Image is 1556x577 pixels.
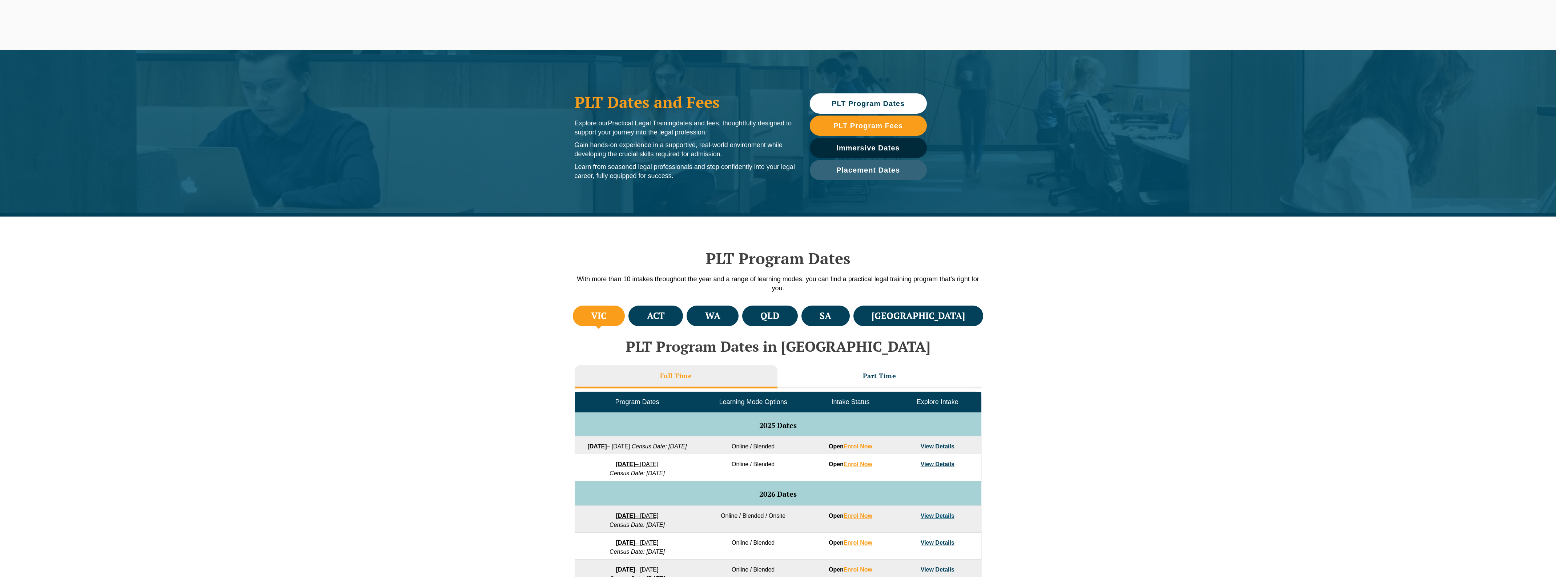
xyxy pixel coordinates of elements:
[571,249,985,267] h2: PLT Program Dates
[616,540,659,546] a: [DATE]– [DATE]
[616,513,635,519] strong: [DATE]
[616,461,659,467] a: [DATE]– [DATE]
[575,141,795,159] p: Gain hands-on experience in a supportive, real-world environment while developing the crucial ski...
[699,533,807,560] td: Online / Blended
[575,162,795,181] p: Learn from seasoned legal professionals and step confidently into your legal career, fully equipp...
[820,310,831,322] h4: SA
[863,372,896,380] h3: Part Time
[699,506,807,533] td: Online / Blended / Onsite
[844,513,872,519] a: Enrol Now
[608,120,676,127] span: Practical Legal Training
[833,122,903,129] span: PLT Program Fees
[610,522,665,528] em: Census Date: [DATE]
[615,398,659,405] span: Program Dates
[829,513,872,519] strong: Open
[759,420,797,430] span: 2025 Dates
[836,166,900,174] span: Placement Dates
[810,116,927,136] a: PLT Program Fees
[832,100,905,107] span: PLT Program Dates
[616,513,659,519] a: [DATE]– [DATE]
[616,566,635,573] strong: [DATE]
[616,540,635,546] strong: [DATE]
[571,275,985,293] p: With more than 10 intakes throughout the year and a range of learning modes, you can find a pract...
[829,566,872,573] strong: Open
[921,540,954,546] a: View Details
[647,310,665,322] h4: ACT
[810,138,927,158] a: Immersive Dates
[705,310,720,322] h4: WA
[872,310,965,322] h4: [GEOGRAPHIC_DATA]
[587,443,630,449] a: [DATE]– [DATE]
[587,443,607,449] strong: [DATE]
[591,310,607,322] h4: VIC
[759,489,797,499] span: 2026 Dates
[610,549,665,555] em: Census Date: [DATE]
[810,160,927,180] a: Placement Dates
[829,443,872,449] strong: Open
[921,513,954,519] a: View Details
[699,454,807,481] td: Online / Blended
[844,461,872,467] a: Enrol Now
[616,461,635,467] strong: [DATE]
[760,310,779,322] h4: QLD
[719,398,787,405] span: Learning Mode Options
[831,398,869,405] span: Intake Status
[699,436,807,454] td: Online / Blended
[837,144,900,152] span: Immersive Dates
[921,461,954,467] a: View Details
[921,566,954,573] a: View Details
[660,372,692,380] h3: Full Time
[575,93,795,111] h1: PLT Dates and Fees
[610,470,665,476] em: Census Date: [DATE]
[844,566,872,573] a: Enrol Now
[571,338,985,354] h2: PLT Program Dates in [GEOGRAPHIC_DATA]
[829,461,872,467] strong: Open
[810,93,927,114] a: PLT Program Dates
[829,540,872,546] strong: Open
[844,443,872,449] a: Enrol Now
[844,540,872,546] a: Enrol Now
[575,119,795,137] p: Explore our dates and fees, thoughtfully designed to support your journey into the legal profession.
[616,566,659,573] a: [DATE]– [DATE]
[917,398,958,405] span: Explore Intake
[632,443,687,449] em: Census Date: [DATE]
[921,443,954,449] a: View Details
